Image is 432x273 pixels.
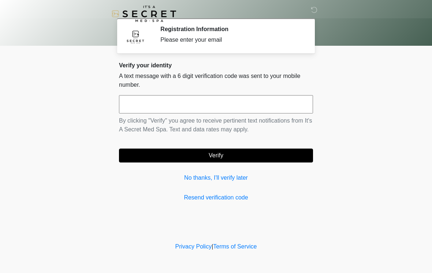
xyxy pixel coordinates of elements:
h2: Registration Information [160,26,302,33]
img: Agent Avatar [124,26,146,48]
a: | [212,243,213,250]
h2: Verify your identity [119,62,313,69]
a: No thanks, I'll verify later [119,173,313,182]
p: By clicking "Verify" you agree to receive pertinent text notifications from It's A Secret Med Spa... [119,116,313,134]
button: Verify [119,149,313,162]
p: A text message with a 6 digit verification code was sent to your mobile number. [119,72,313,89]
img: It's A Secret Med Spa Logo [112,5,176,22]
a: Privacy Policy [175,243,212,250]
div: Please enter your email [160,35,302,44]
a: Terms of Service [213,243,257,250]
a: Resend verification code [119,193,313,202]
